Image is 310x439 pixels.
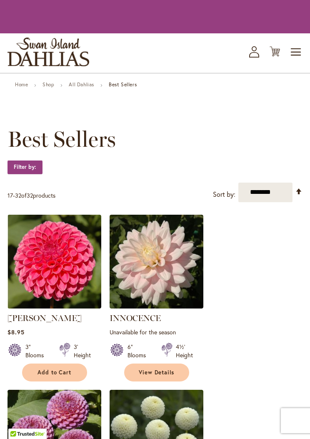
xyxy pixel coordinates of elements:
[7,38,89,66] a: store logo
[139,369,175,376] span: View Details
[37,369,72,376] span: Add to Cart
[7,313,82,323] a: [PERSON_NAME]
[25,343,49,359] div: 3" Blooms
[110,215,203,309] img: INNOCENCE
[74,343,91,359] div: 3' Height
[127,343,151,359] div: 6" Blooms
[176,343,193,359] div: 4½' Height
[110,328,203,336] p: Unavailable for the season
[110,313,161,323] a: INNOCENCE
[7,328,25,336] span: $8.95
[7,215,101,309] img: REBECCA LYNN
[69,81,94,88] a: All Dahlias
[7,127,116,152] span: Best Sellers
[7,191,13,199] span: 17
[7,160,42,174] strong: Filter by:
[213,187,235,202] label: Sort by:
[109,81,137,88] strong: Best Sellers
[110,302,203,310] a: INNOCENCE
[7,302,101,310] a: REBECCA LYNN
[15,81,28,88] a: Home
[7,189,55,202] p: - of products
[27,191,33,199] span: 32
[15,191,21,199] span: 32
[124,364,189,381] a: View Details
[42,81,54,88] a: Shop
[22,364,87,381] button: Add to Cart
